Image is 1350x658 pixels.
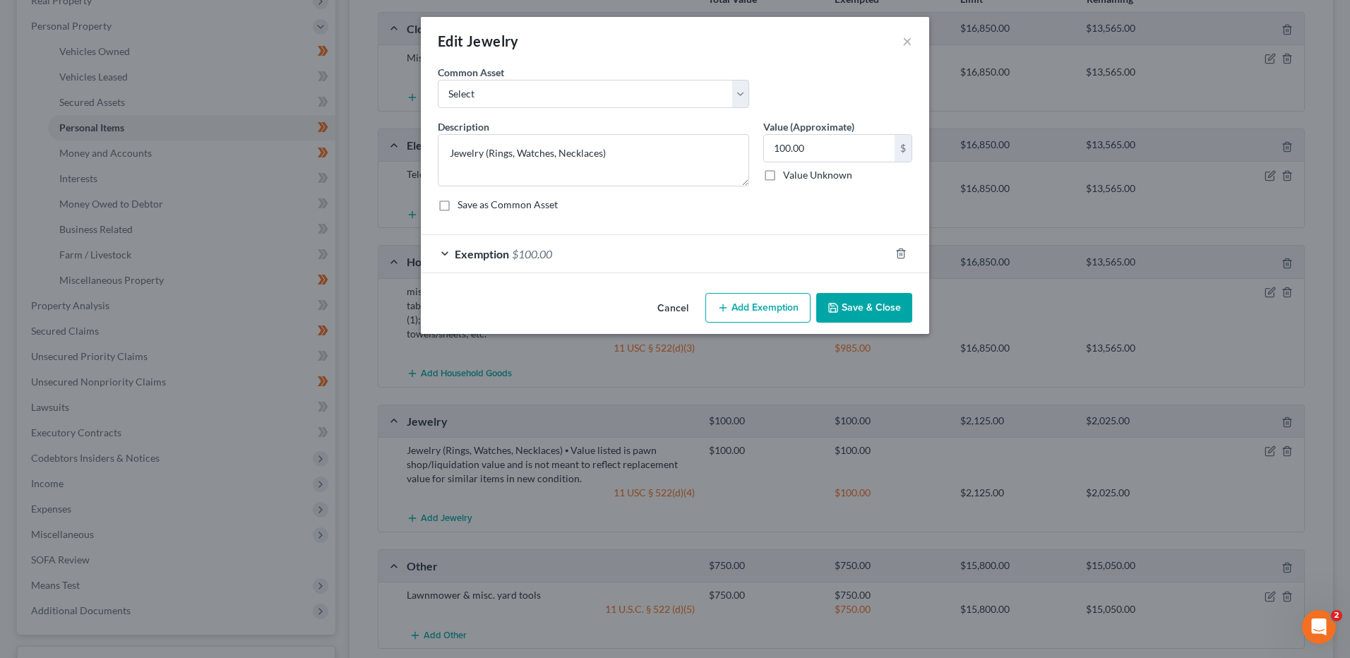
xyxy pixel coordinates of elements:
button: Save & Close [816,293,912,323]
span: Description [438,121,489,133]
span: 2 [1331,610,1342,621]
div: $ [895,135,912,162]
span: Exemption [455,247,509,261]
label: Save as Common Asset [458,198,558,212]
button: × [902,32,912,49]
span: $100.00 [512,247,552,261]
label: Value (Approximate) [763,119,854,134]
div: Edit Jewelry [438,31,519,51]
button: Add Exemption [705,293,811,323]
label: Common Asset [438,65,504,80]
iframe: Intercom live chat [1302,610,1336,644]
label: Value Unknown [783,168,852,182]
input: 0.00 [764,135,895,162]
button: Cancel [646,294,700,323]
